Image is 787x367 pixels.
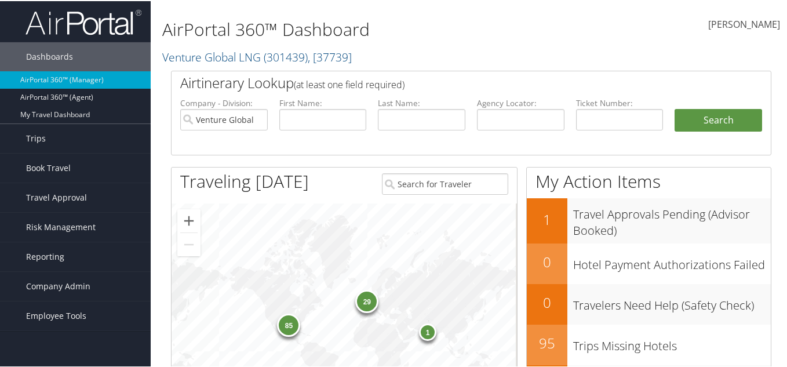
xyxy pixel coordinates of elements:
[25,8,141,35] img: airportal-logo.png
[675,108,762,131] button: Search
[477,96,564,108] label: Agency Locator:
[264,48,308,64] span: ( 301439 )
[26,241,64,270] span: Reporting
[279,96,367,108] label: First Name:
[527,168,771,192] h1: My Action Items
[177,208,201,231] button: Zoom in
[294,77,405,90] span: (at least one field required)
[177,232,201,255] button: Zoom out
[162,16,574,41] h1: AirPortal 360™ Dashboard
[708,6,780,42] a: [PERSON_NAME]
[527,209,567,228] h2: 1
[277,313,300,336] div: 85
[26,300,86,329] span: Employee Tools
[419,322,436,340] div: 1
[26,41,73,70] span: Dashboards
[378,96,465,108] label: Last Name:
[527,283,771,324] a: 0Travelers Need Help (Safety Check)
[355,289,378,312] div: 29
[162,48,352,64] a: Venture Global LNG
[527,292,567,311] h2: 0
[180,168,309,192] h1: Traveling [DATE]
[527,251,567,271] h2: 0
[382,172,508,194] input: Search for Traveler
[26,123,46,152] span: Trips
[180,96,268,108] label: Company - Division:
[576,96,664,108] label: Ticket Number:
[308,48,352,64] span: , [ 37739 ]
[26,152,71,181] span: Book Travel
[573,290,771,313] h3: Travelers Need Help (Safety Check)
[26,212,96,241] span: Risk Management
[527,242,771,283] a: 0Hotel Payment Authorizations Failed
[573,199,771,238] h3: Travel Approvals Pending (Advisor Booked)
[527,197,771,242] a: 1Travel Approvals Pending (Advisor Booked)
[527,324,771,364] a: 95Trips Missing Hotels
[26,271,90,300] span: Company Admin
[527,332,567,352] h2: 95
[573,250,771,272] h3: Hotel Payment Authorizations Failed
[26,182,87,211] span: Travel Approval
[180,72,712,92] h2: Airtinerary Lookup
[708,17,780,30] span: [PERSON_NAME]
[573,331,771,353] h3: Trips Missing Hotels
